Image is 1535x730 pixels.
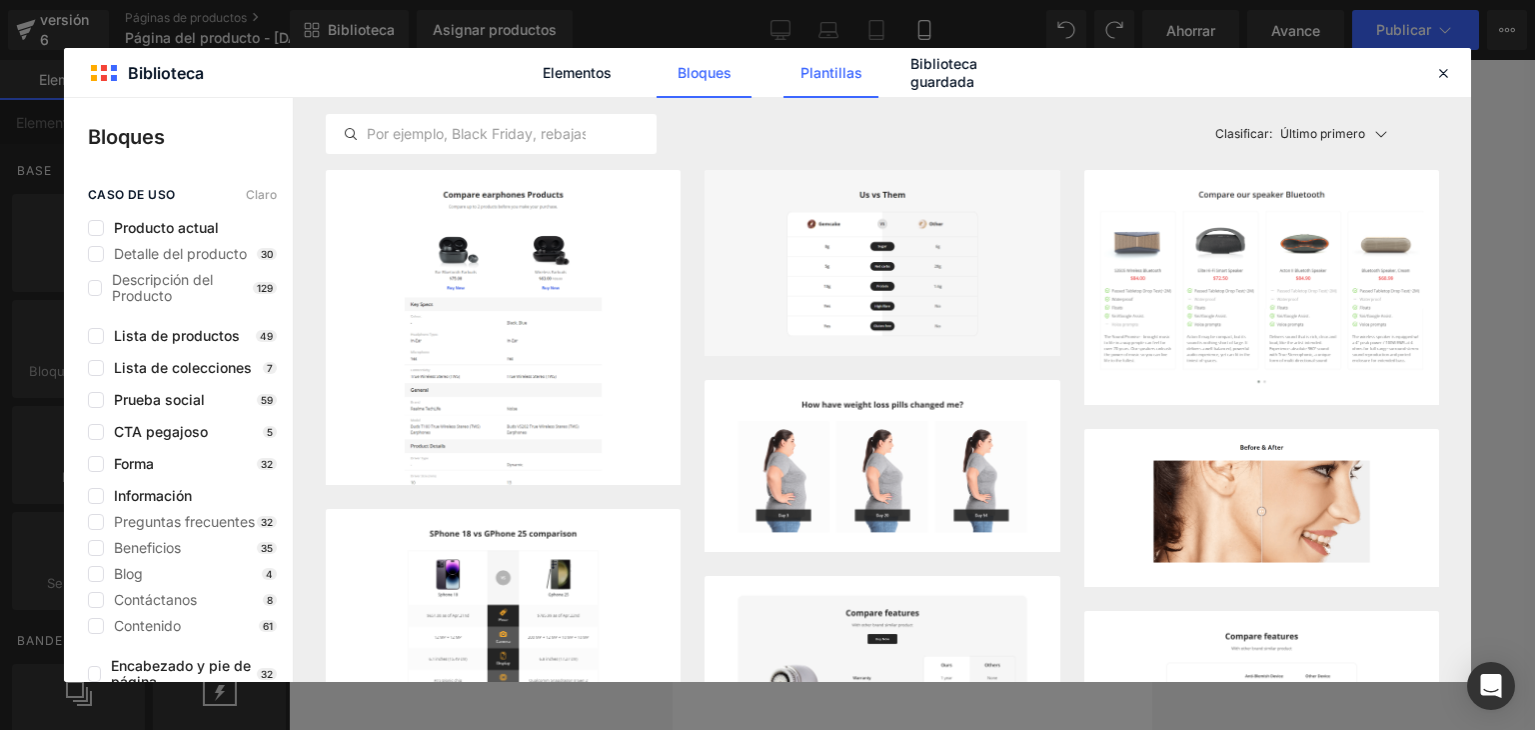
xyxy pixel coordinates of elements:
[326,170,681,526] img: imagen
[267,362,273,374] font: 7
[267,426,273,438] font: 5
[114,539,181,556] font: Beneficios
[150,147,330,187] a: Explorar bloques
[800,64,862,81] font: Plantillas
[114,245,247,262] font: Detalle del producto
[171,215,310,231] font: Agregar sección única
[114,327,240,344] font: Lista de productos
[150,203,330,243] a: Agregar sección única
[114,617,181,634] font: Contenido
[1467,662,1515,710] div: Abrir Intercom Messenger
[114,591,197,608] font: Contáctanos
[261,394,273,406] font: 59
[261,458,273,470] font: 32
[88,125,165,149] font: Bloques
[88,187,175,202] font: caso de uso
[678,64,732,81] font: Bloques
[225,608,360,622] a: Tecnología de Shopify
[261,542,273,554] font: 35
[1280,126,1365,141] font: Último primero
[187,159,292,175] font: Explorar bloques
[1215,126,1272,141] font: Clasificar:
[1207,98,1439,170] button: Clasificar:Último primero
[705,170,1059,356] img: imagen
[114,359,252,376] font: Lista de colecciones
[114,423,208,440] font: CTA pegajoso
[910,55,977,90] font: Biblioteca guardada
[266,568,273,580] font: 4
[261,668,273,680] font: 32
[261,516,273,528] font: 32
[40,473,115,491] font: Búsqueda
[114,219,219,236] font: Producto actual
[59,259,421,273] font: o arrastrar y soltar elementos desde la barra lateral izquierda
[1084,170,1439,405] img: imagen
[705,380,1059,552] img: imagen
[114,513,255,530] font: Preguntas frecuentes
[260,330,273,342] font: 49
[327,122,656,146] input: Por ejemplo, Black Friday, rebajas,...
[120,608,164,622] font: © 2025,
[114,455,154,472] font: Forma
[114,487,192,504] font: Información
[257,282,273,294] font: 129
[114,391,205,408] font: Prueba social
[112,271,213,304] font: Descripción del Producto
[263,620,273,632] font: 61
[543,64,612,81] font: Elementos
[267,594,273,606] font: 8
[1084,429,1439,587] img: imagen
[246,187,277,202] font: Claro
[40,460,115,505] a: Búsqueda
[114,565,143,582] font: Blog
[261,248,273,260] font: 30
[111,657,251,690] font: Encabezado y pie de página
[164,608,221,622] a: Mi tienda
